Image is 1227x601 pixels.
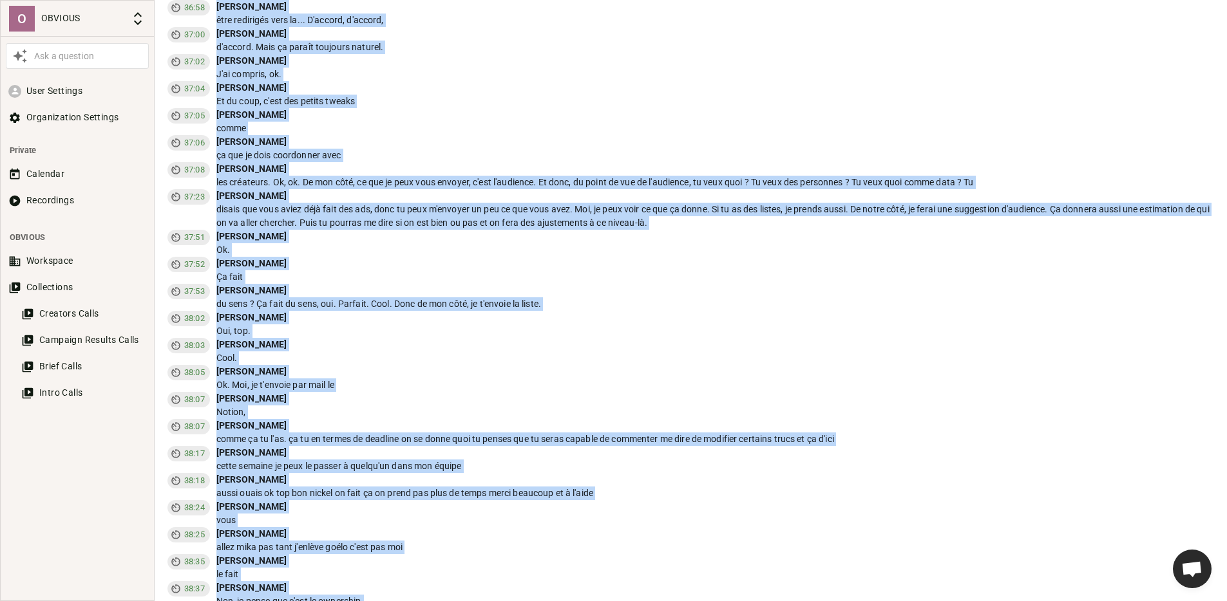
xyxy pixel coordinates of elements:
div: [PERSON_NAME] [216,257,1214,270]
span: 38:03 [179,339,210,352]
div: [PERSON_NAME] [216,311,1214,324]
div: ça que je dois coordonner avec [216,149,1214,162]
span: 38:02 [179,312,210,325]
span: 37:00 [179,28,210,41]
div: [PERSON_NAME] [216,419,1214,432]
span: 37:02 [179,55,210,68]
span: 37:53 [179,285,210,298]
span: 38:24 [179,501,210,514]
div: du sens ? Ça fait du sens, oui. Parfait. Cool. Donc de mon côté, je t'envoie la liste. [216,297,1214,311]
div: être redirigés vers la... D'accord, d'accord, [216,14,1214,27]
div: 38:24 [167,500,210,515]
button: Collections [6,275,149,299]
button: Calendar [6,162,149,186]
div: comme ça tu l'as. ça tu en termes de deadline on se donne quoi tu penses que tu seras capable de ... [216,432,1214,446]
div: 37:23 [167,189,210,205]
span: 38:07 [179,393,210,406]
div: 37:05 [167,108,210,124]
div: vous [216,513,1214,527]
div: [PERSON_NAME] [216,473,1214,486]
div: Et du coup, c'est des petits tweaks [216,95,1214,108]
div: 37:04 [167,81,210,97]
div: aussi ouais ok top bon nickel on fait ça on prend pas plus de temps merci beaucoup et à l'aide [216,486,1214,500]
span: 37:06 [179,136,210,149]
div: 37:52 [167,257,210,272]
div: Ok. Moi, je t'envoie par mail le [216,378,1214,392]
div: [PERSON_NAME] [216,527,1214,541]
span: 37:51 [179,231,210,244]
div: 37:00 [167,27,210,42]
div: 38:17 [167,446,210,461]
span: 38:18 [179,474,210,487]
div: [PERSON_NAME] [216,54,1214,68]
div: [PERSON_NAME] [216,81,1214,95]
div: Oui, top. [216,324,1214,338]
span: 38:35 [179,555,210,568]
div: [PERSON_NAME] [216,108,1214,122]
div: 38:07 [167,419,210,434]
div: [PERSON_NAME] [216,581,1214,595]
div: 38:03 [167,338,210,353]
div: 37:51 [167,230,210,245]
a: User Settings [6,79,149,103]
a: Workspace [6,249,149,273]
div: 38:02 [167,311,210,326]
span: 38:05 [179,366,210,379]
li: Private [6,138,149,162]
div: [PERSON_NAME] [216,27,1214,41]
div: 37:08 [167,162,210,178]
span: 37:05 [179,109,210,122]
span: 38:07 [179,420,210,433]
div: J'ai compris, ok. [216,68,1214,81]
button: Organization Settings [6,106,149,129]
span: 37:04 [179,82,210,95]
button: Brief Calls [19,355,149,378]
a: Recordings [6,189,149,212]
div: le fait [216,568,1214,581]
span: 38:17 [179,447,210,460]
div: [PERSON_NAME] [216,392,1214,405]
div: Ouvrir le chat [1173,550,1212,588]
div: allez mika pas tant j'enlève goélo c'est pas moi [216,541,1214,554]
div: 38:18 [167,473,210,488]
div: [PERSON_NAME] [216,500,1214,513]
button: Awesile Icon [9,45,31,67]
div: 38:25 [167,527,210,542]
div: [PERSON_NAME] [216,135,1214,149]
div: Ask a question [31,50,146,63]
div: Cool. [216,351,1214,365]
span: 36:58 [179,1,210,14]
div: Ça fait [216,270,1214,284]
button: Creators Calls [19,302,149,326]
div: [PERSON_NAME] [216,338,1214,351]
span: 38:37 [179,582,210,595]
div: [PERSON_NAME] [216,284,1214,297]
div: [PERSON_NAME] [216,446,1214,459]
button: Campaign Results Calls [19,328,149,352]
div: [PERSON_NAME] [216,189,1214,203]
div: [PERSON_NAME] [216,162,1214,176]
div: 38:35 [167,554,210,569]
div: comme [216,122,1214,135]
div: les créateurs. Ok, ok. De mon côté, ce que je peux vous envoyer, c'est l'audience. Et donc, du po... [216,176,1214,189]
span: 37:08 [179,163,210,176]
div: disais que vous aviez déjà fait des ads, donc tu peux m'envoyer un peu ce que vous avez. Moi, je ... [216,203,1214,230]
span: 37:52 [179,258,210,271]
div: 38:05 [167,365,210,380]
div: cette semaine je peux le passer à quelqu'un dans mon équipe [216,459,1214,473]
span: 38:25 [179,528,210,541]
div: [PERSON_NAME] [216,365,1214,378]
button: Intro Calls [19,381,149,405]
p: OBVIOUS [41,12,125,25]
div: d'accord. Mais ça paraît toujours naturel. [216,41,1214,54]
div: 37:06 [167,135,210,151]
div: 38:07 [167,392,210,407]
span: 37:23 [179,190,210,203]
